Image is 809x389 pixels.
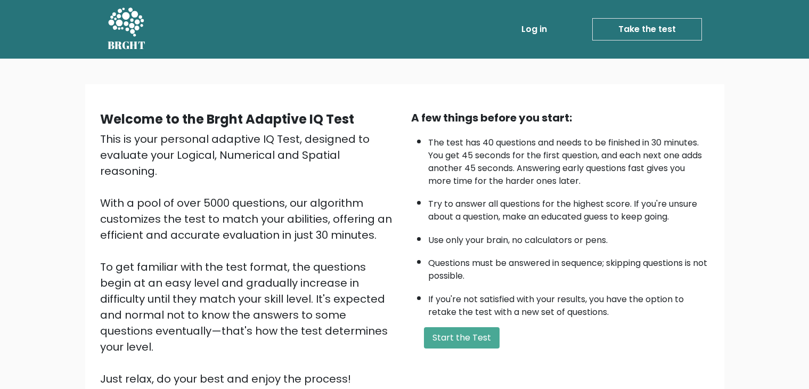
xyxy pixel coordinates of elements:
li: Use only your brain, no calculators or pens. [428,229,709,247]
b: Welcome to the Brght Adaptive IQ Test [100,110,354,128]
li: Try to answer all questions for the highest score. If you're unsure about a question, make an edu... [428,192,709,223]
a: Take the test [592,18,702,40]
button: Start the Test [424,327,500,349]
div: This is your personal adaptive IQ Test, designed to evaluate your Logical, Numerical and Spatial ... [100,131,398,387]
li: Questions must be answered in sequence; skipping questions is not possible. [428,252,709,282]
h5: BRGHT [108,39,146,52]
a: BRGHT [108,4,146,54]
a: Log in [517,19,551,40]
li: If you're not satisfied with your results, you have the option to retake the test with a new set ... [428,288,709,319]
div: A few things before you start: [411,110,709,126]
li: The test has 40 questions and needs to be finished in 30 minutes. You get 45 seconds for the firs... [428,131,709,188]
